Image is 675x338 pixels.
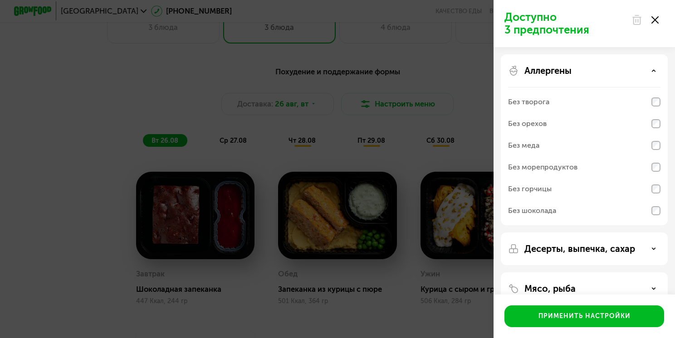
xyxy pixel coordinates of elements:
p: Доступно 3 предпочтения [504,11,626,36]
div: Без творога [508,97,549,107]
div: Без шоколада [508,205,556,216]
div: Без горчицы [508,183,552,194]
div: Без морепродуктов [508,162,577,173]
div: Без орехов [508,118,547,129]
button: Применить настройки [504,305,664,327]
p: Десерты, выпечка, сахар [524,243,635,254]
div: Без меда [508,140,539,151]
p: Мясо, рыба [524,283,576,294]
div: Применить настройки [538,312,631,321]
p: Аллергены [524,65,572,76]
